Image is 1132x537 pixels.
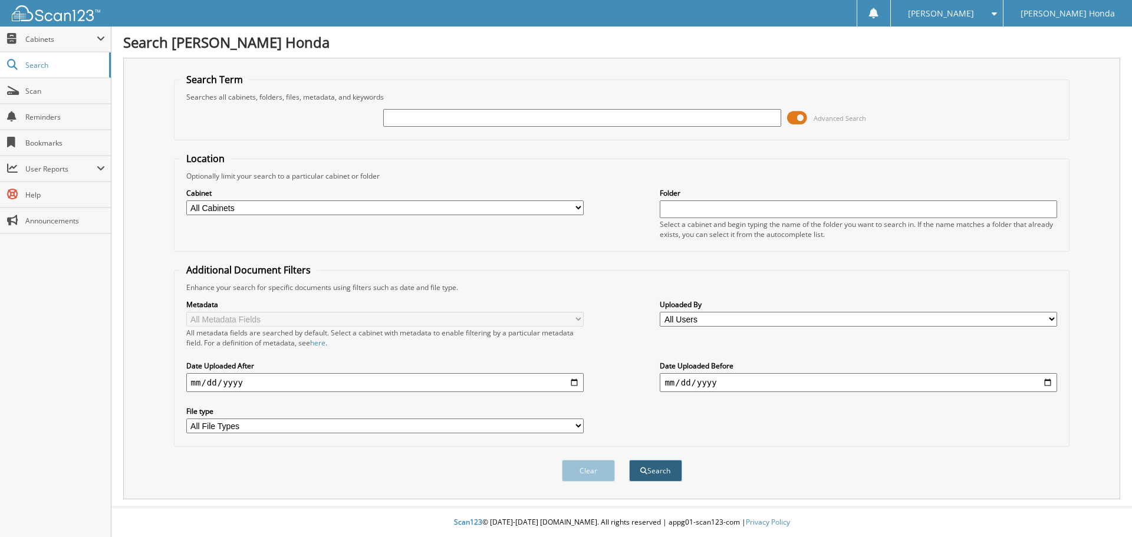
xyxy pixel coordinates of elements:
label: Date Uploaded Before [660,361,1057,371]
h1: Search [PERSON_NAME] Honda [123,32,1120,52]
label: Uploaded By [660,299,1057,309]
input: end [660,373,1057,392]
div: Optionally limit your search to a particular cabinet or folder [180,171,1064,181]
span: [PERSON_NAME] Honda [1021,10,1115,17]
span: Search [25,60,103,70]
span: Scan [25,86,105,96]
a: here [310,338,325,348]
button: Clear [562,460,615,482]
label: Cabinet [186,188,584,198]
label: File type [186,406,584,416]
legend: Search Term [180,73,249,86]
label: Date Uploaded After [186,361,584,371]
a: Privacy Policy [746,517,790,527]
span: Help [25,190,105,200]
div: Enhance your search for specific documents using filters such as date and file type. [180,282,1064,292]
span: User Reports [25,164,97,174]
span: Reminders [25,112,105,122]
span: Announcements [25,216,105,226]
div: All metadata fields are searched by default. Select a cabinet with metadata to enable filtering b... [186,328,584,348]
div: Select a cabinet and begin typing the name of the folder you want to search in. If the name match... [660,219,1057,239]
iframe: Chat Widget [1073,480,1132,537]
input: start [186,373,584,392]
button: Search [629,460,682,482]
legend: Additional Document Filters [180,263,317,276]
span: Advanced Search [814,114,866,123]
img: scan123-logo-white.svg [12,5,100,21]
span: Cabinets [25,34,97,44]
div: Searches all cabinets, folders, files, metadata, and keywords [180,92,1064,102]
span: [PERSON_NAME] [908,10,974,17]
span: Bookmarks [25,138,105,148]
label: Folder [660,188,1057,198]
div: © [DATE]-[DATE] [DOMAIN_NAME]. All rights reserved | appg01-scan123-com | [111,508,1132,537]
legend: Location [180,152,231,165]
span: Scan123 [454,517,482,527]
label: Metadata [186,299,584,309]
